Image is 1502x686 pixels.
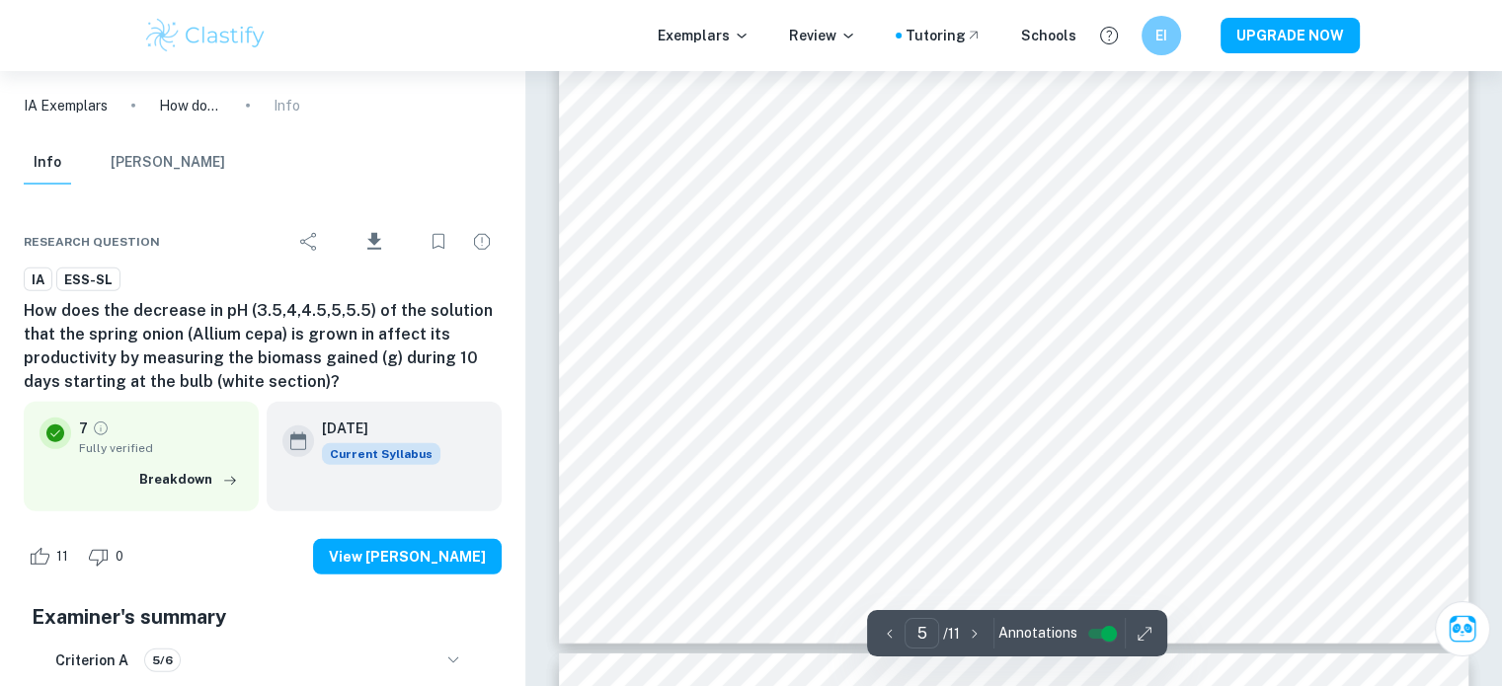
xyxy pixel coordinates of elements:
[134,465,243,495] button: Breakdown
[24,95,108,116] a: IA Exemplars
[145,651,180,669] span: 5/6
[1221,18,1360,53] button: UPGRADE NOW
[24,541,79,572] div: Like
[56,267,120,292] a: ESS-SL
[1149,25,1172,46] h6: EI
[906,25,982,46] a: Tutoring
[943,623,960,645] p: / 11
[159,95,222,116] p: How does the decrease in pH (3.5,4,4.5,5,5.5) of the solution that the spring onion (Allium cepa)...
[57,270,119,290] span: ESS-SL
[274,95,300,116] p: Info
[322,443,440,465] div: This exemplar is based on the current syllabus. Feel free to refer to it for inspiration/ideas wh...
[998,623,1077,644] span: Annotations
[25,270,51,290] span: IA
[1021,25,1076,46] a: Schools
[45,547,79,567] span: 11
[322,443,440,465] span: Current Syllabus
[24,141,71,185] button: Info
[419,222,458,262] div: Bookmark
[789,25,856,46] p: Review
[1435,601,1490,656] button: Ask Clai
[24,267,52,292] a: IA
[462,222,502,262] div: Report issue
[111,141,225,185] button: [PERSON_NAME]
[55,649,128,671] h6: Criterion A
[24,299,502,394] h6: How does the decrease in pH (3.5,4,4.5,5,5.5) of the solution that the spring onion (Allium cepa)...
[24,233,160,251] span: Research question
[83,541,134,572] div: Dislike
[289,222,329,262] div: Share
[658,25,750,46] p: Exemplars
[92,419,110,437] a: Grade fully verified
[32,602,494,632] h5: Examiner's summary
[313,539,502,574] button: View [PERSON_NAME]
[1142,16,1181,55] button: EI
[1092,19,1126,52] button: Help and Feedback
[105,547,134,567] span: 0
[79,418,88,439] p: 7
[322,418,425,439] h6: [DATE]
[143,16,269,55] img: Clastify logo
[333,216,415,267] div: Download
[79,439,243,457] span: Fully verified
